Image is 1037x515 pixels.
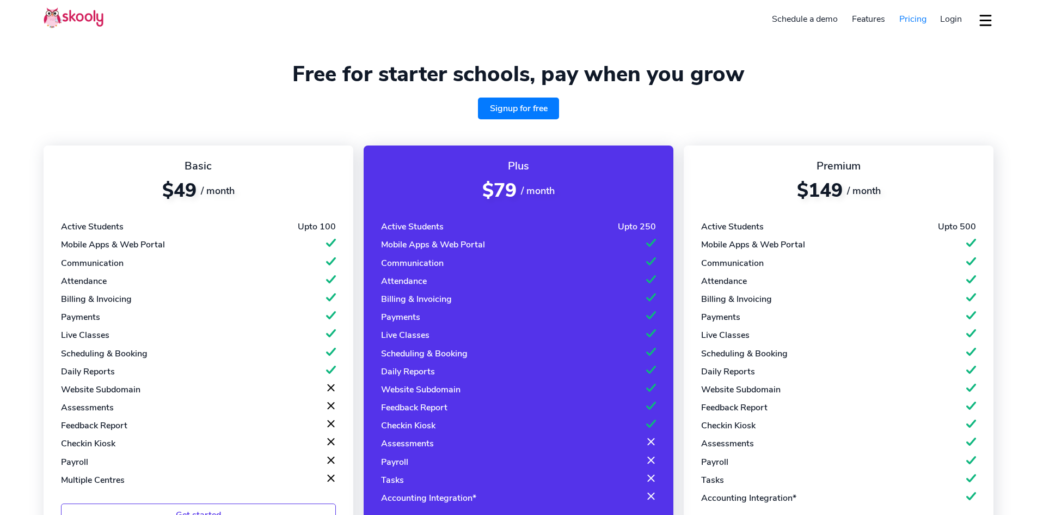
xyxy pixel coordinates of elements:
[618,221,656,233] div: Upto 250
[381,239,485,251] div: Mobile Apps & Web Portal
[61,159,336,173] div: Basic
[381,329,429,341] div: Live Classes
[940,13,962,25] span: Login
[701,257,764,269] div: Communication
[701,329,750,341] div: Live Classes
[847,184,881,197] span: / month
[845,10,892,28] a: Features
[381,456,408,468] div: Payroll
[61,420,127,432] div: Feedback Report
[61,384,140,396] div: Website Subdomain
[899,13,926,25] span: Pricing
[482,178,517,203] span: $79
[61,366,115,378] div: Daily Reports
[61,275,107,287] div: Attendance
[978,8,993,33] button: dropdown menu
[933,10,969,28] a: Login
[381,402,447,414] div: Feedback Report
[44,7,103,28] img: Skooly
[61,402,114,414] div: Assessments
[381,293,452,305] div: Billing & Invoicing
[61,257,124,269] div: Communication
[701,438,754,450] div: Assessments
[61,311,100,323] div: Payments
[162,178,197,203] span: $49
[381,384,461,396] div: Website Subdomain
[701,293,772,305] div: Billing & Invoicing
[797,178,843,203] span: $149
[381,420,435,432] div: Checkin Kiosk
[61,348,148,360] div: Scheduling & Booking
[701,456,728,468] div: Payroll
[381,474,404,486] div: Tasks
[701,384,781,396] div: Website Subdomain
[701,492,796,504] div: Accounting Integration*
[61,221,124,233] div: Active Students
[298,221,336,233] div: Upto 100
[701,420,756,432] div: Checkin Kiosk
[381,275,427,287] div: Attendance
[381,492,476,504] div: Accounting Integration*
[381,311,420,323] div: Payments
[701,221,764,233] div: Active Students
[701,474,724,486] div: Tasks
[478,98,560,119] a: Signup for free
[381,257,444,269] div: Communication
[701,311,740,323] div: Payments
[938,221,976,233] div: Upto 500
[765,10,845,28] a: Schedule a demo
[701,239,805,251] div: Mobile Apps & Web Portal
[381,366,435,378] div: Daily Reports
[61,239,165,251] div: Mobile Apps & Web Portal
[61,293,132,305] div: Billing & Invoicing
[701,275,747,287] div: Attendance
[381,348,468,360] div: Scheduling & Booking
[61,456,88,468] div: Payroll
[61,329,109,341] div: Live Classes
[701,348,788,360] div: Scheduling & Booking
[701,366,755,378] div: Daily Reports
[61,474,125,486] div: Multiple Centres
[701,159,976,173] div: Premium
[44,61,993,87] h1: Free for starter schools, pay when you grow
[381,221,444,233] div: Active Students
[701,402,768,414] div: Feedback Report
[381,159,656,173] div: Plus
[892,10,934,28] a: Pricing
[381,438,434,450] div: Assessments
[201,184,235,197] span: / month
[521,184,555,197] span: / month
[61,438,115,450] div: Checkin Kiosk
